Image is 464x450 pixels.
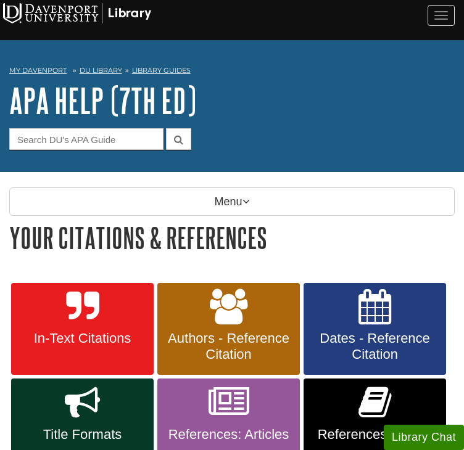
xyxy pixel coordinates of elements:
a: Dates - Reference Citation [304,283,446,375]
a: In-Text Citations [11,283,154,375]
button: Library Chat [384,425,464,450]
img: Davenport University Logo [3,3,151,23]
span: References: Articles [167,427,291,443]
a: My Davenport [9,65,67,76]
span: Dates - Reference Citation [313,330,437,362]
span: Title Formats [20,427,144,443]
p: Menu [9,187,455,216]
a: Authors - Reference Citation [157,283,300,375]
input: Search DU's APA Guide [9,128,164,150]
span: Authors - Reference Citation [167,330,291,362]
h1: Your Citations & References [9,222,455,253]
span: References: Books [313,427,437,443]
a: DU Library [80,66,122,75]
span: In-Text Citations [20,330,144,346]
a: APA Help (7th Ed) [9,81,196,120]
a: Library Guides [132,66,191,75]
